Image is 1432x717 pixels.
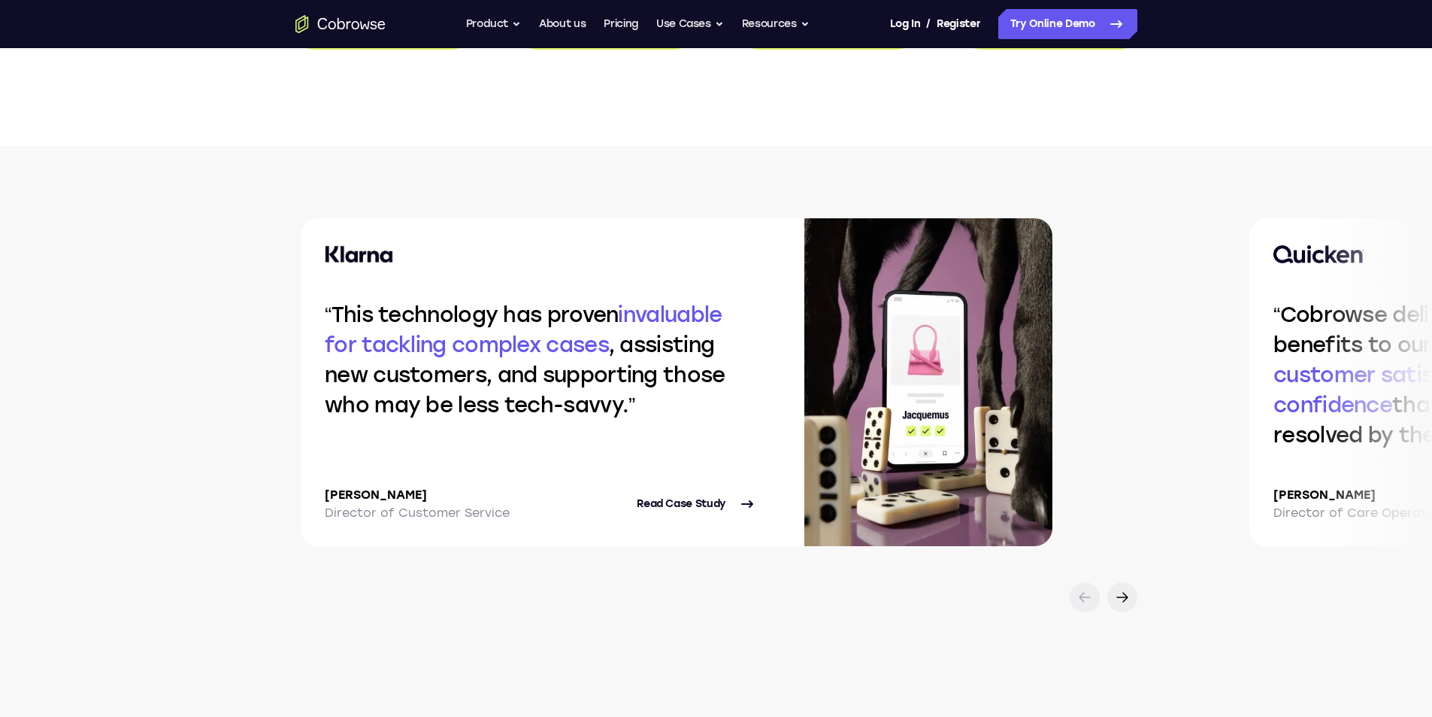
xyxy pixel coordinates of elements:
[466,9,522,39] button: Product
[926,15,931,33] span: /
[637,486,756,522] a: Read Case Study
[742,9,810,39] button: Resources
[325,504,510,522] p: Director of Customer Service
[656,9,724,39] button: Use Cases
[325,302,725,418] q: This technology has proven , assisting new customers, and supporting those who may be less tech-s...
[325,245,393,263] img: Klarna logo
[295,15,386,33] a: Go to the home page
[325,486,510,504] p: [PERSON_NAME]
[998,9,1137,39] a: Try Online Demo
[604,9,638,39] a: Pricing
[1273,245,1364,263] img: Quicken logo
[804,218,1052,546] img: Case study
[937,9,980,39] a: Register
[539,9,586,39] a: About us
[890,9,920,39] a: Log In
